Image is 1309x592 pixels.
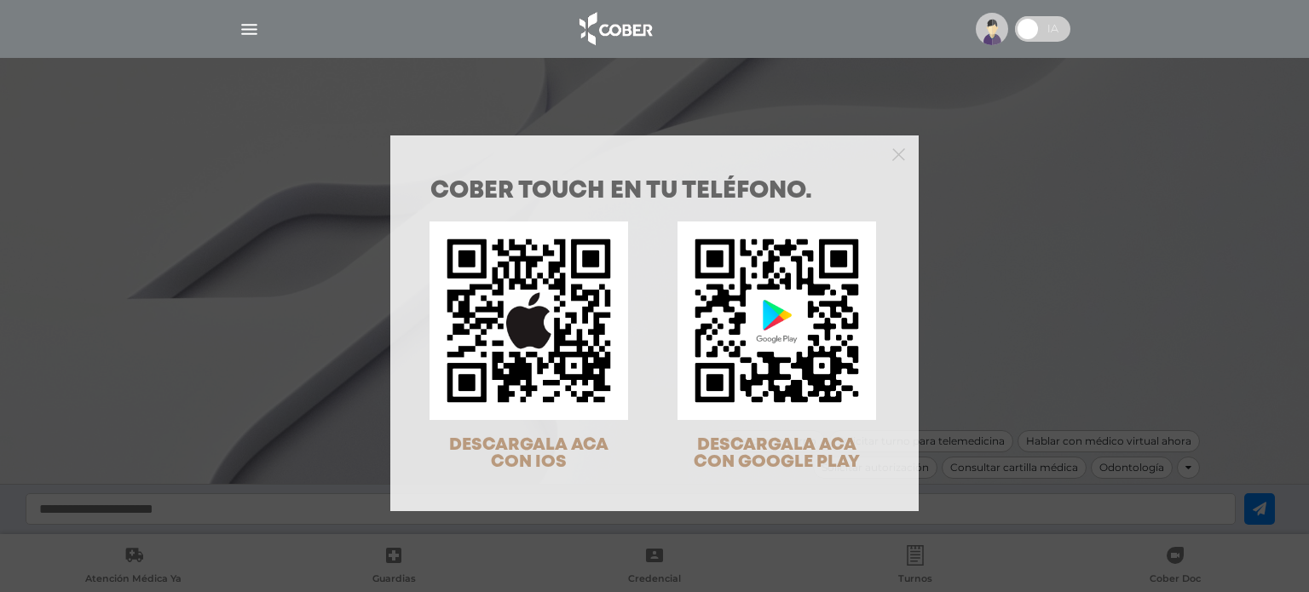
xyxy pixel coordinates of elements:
span: DESCARGALA ACA CON GOOGLE PLAY [694,437,860,470]
img: qr-code [430,221,628,420]
img: qr-code [678,221,876,420]
span: DESCARGALA ACA CON IOS [449,437,608,470]
h1: COBER TOUCH en tu teléfono. [430,180,879,204]
button: Close [892,146,905,161]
